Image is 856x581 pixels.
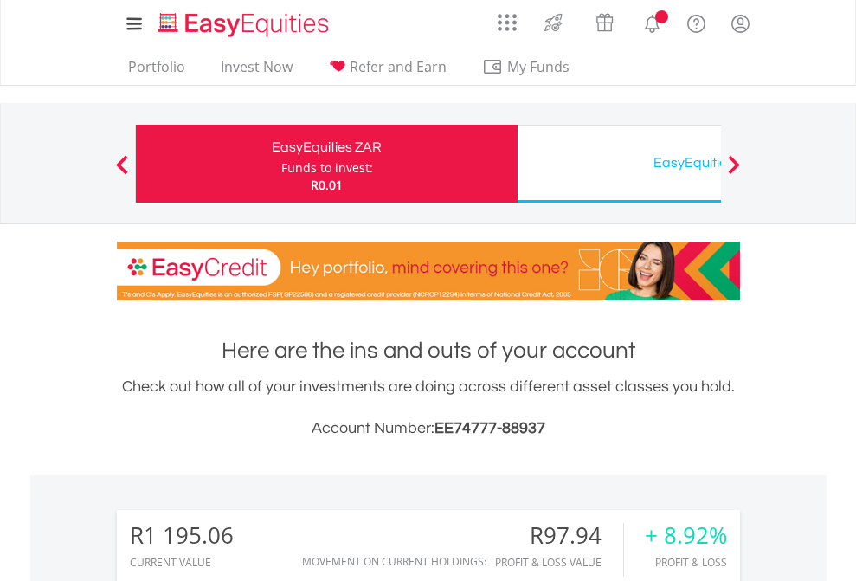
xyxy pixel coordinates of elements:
[105,164,139,181] button: Previous
[579,4,630,36] a: Vouchers
[434,420,545,436] span: EE74777-88937
[155,10,336,39] img: EasyEquities_Logo.png
[214,58,299,85] a: Invest Now
[590,9,619,36] img: vouchers-v2.svg
[321,58,454,85] a: Refer and Earn
[130,523,234,548] div: R1 195.06
[117,335,740,366] h1: Here are the ins and outs of your account
[482,55,595,78] span: My Funds
[645,557,727,568] div: Profit & Loss
[630,4,674,39] a: Notifications
[717,164,751,181] button: Next
[302,556,486,567] div: Movement on Current Holdings:
[718,4,763,42] a: My Profile
[486,4,528,32] a: AppsGrid
[117,375,740,441] div: Check out how all of your investments are doing across different asset classes you hold.
[674,4,718,39] a: FAQ's and Support
[311,177,343,193] span: R0.01
[117,416,740,441] h3: Account Number:
[645,523,727,548] div: + 8.92%
[498,13,517,32] img: grid-menu-icon.svg
[495,523,623,548] div: R97.94
[281,159,373,177] div: Funds to invest:
[117,242,740,300] img: EasyCredit Promotion Banner
[146,135,507,159] div: EasyEquities ZAR
[539,9,568,36] img: thrive-v2.svg
[121,58,192,85] a: Portfolio
[495,557,623,568] div: Profit & Loss Value
[350,57,447,76] span: Refer and Earn
[130,557,234,568] div: CURRENT VALUE
[151,4,336,39] a: Home page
